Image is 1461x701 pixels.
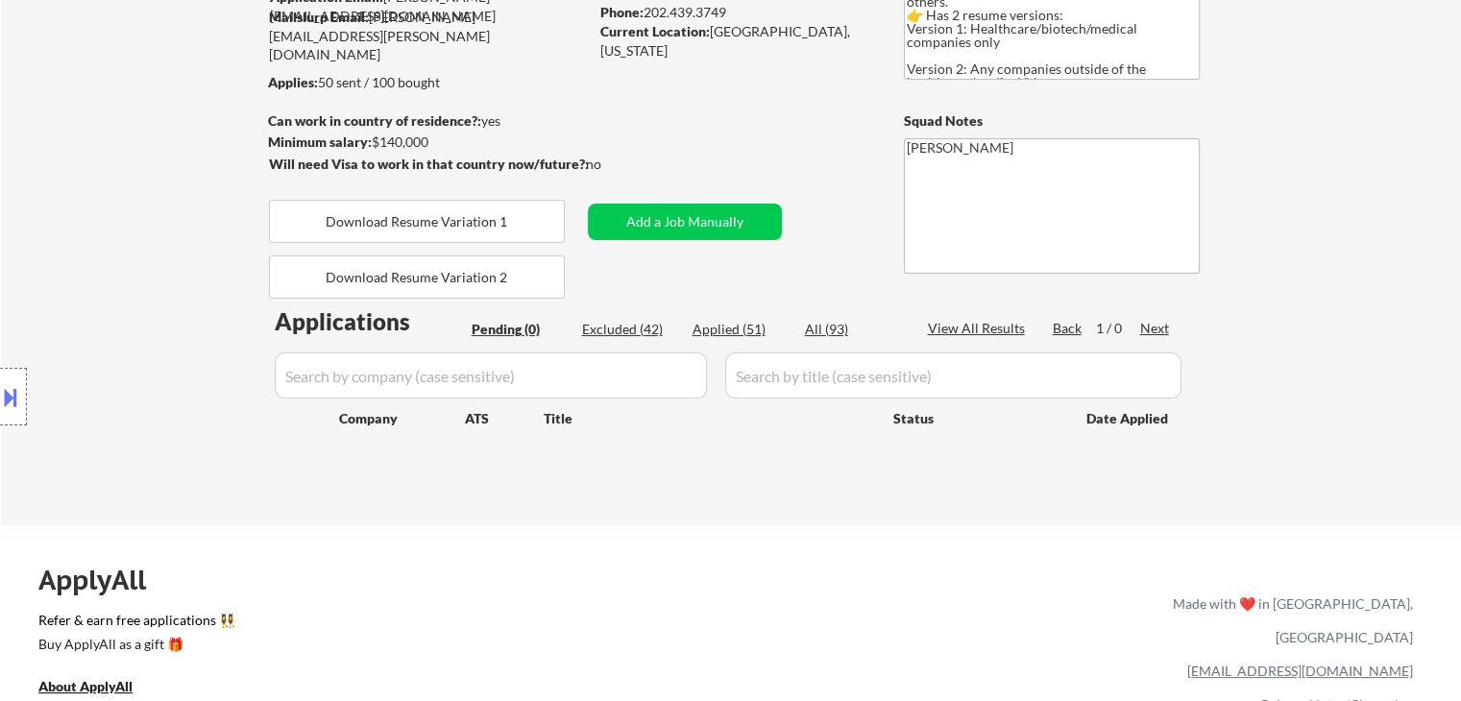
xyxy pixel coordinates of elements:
[1096,319,1140,338] div: 1 / 0
[275,352,707,399] input: Search by company (case sensitive)
[893,400,1059,435] div: Status
[339,409,465,428] div: Company
[269,9,369,25] strong: Mailslurp Email:
[269,255,565,299] button: Download Resume Variation 2
[1187,663,1413,679] a: [EMAIL_ADDRESS][DOMAIN_NAME]
[693,320,789,339] div: Applied (51)
[600,3,872,22] div: 202.439.3749
[269,200,565,243] button: Download Resume Variation 1
[928,319,1031,338] div: View All Results
[275,310,465,333] div: Applications
[465,409,544,428] div: ATS
[268,74,318,90] strong: Applies:
[268,112,481,129] strong: Can work in country of residence?:
[544,409,875,428] div: Title
[805,320,901,339] div: All (93)
[600,23,710,39] strong: Current Location:
[600,4,644,20] strong: Phone:
[269,156,589,172] strong: Will need Visa to work in that country now/future?:
[268,111,582,131] div: yes
[725,352,1181,399] input: Search by title (case sensitive)
[1140,319,1171,338] div: Next
[588,204,782,240] button: Add a Job Manually
[586,155,641,174] div: no
[582,320,678,339] div: Excluded (42)
[1053,319,1084,338] div: Back
[38,614,771,634] a: Refer & earn free applications 👯‍♀️
[1165,587,1413,654] div: Made with ❤️ in [GEOGRAPHIC_DATA], [GEOGRAPHIC_DATA]
[268,73,588,92] div: 50 sent / 100 bought
[904,111,1200,131] div: Squad Notes
[1086,409,1171,428] div: Date Applied
[472,320,568,339] div: Pending (0)
[269,8,588,64] div: [PERSON_NAME][EMAIL_ADDRESS][PERSON_NAME][DOMAIN_NAME]
[38,678,133,694] u: About ApplyAll
[600,22,872,60] div: [GEOGRAPHIC_DATA], [US_STATE]
[38,676,159,700] a: About ApplyAll
[268,133,588,152] div: $140,000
